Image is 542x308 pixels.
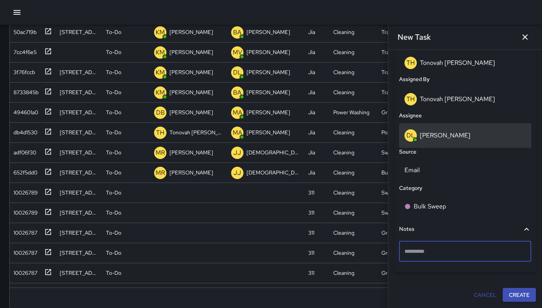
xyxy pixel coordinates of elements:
[308,229,314,237] div: 311
[106,28,121,36] p: To-Do
[308,88,315,96] div: Jia
[333,149,354,156] div: Cleaning
[10,45,37,56] div: 7cc4f6e5
[233,68,242,77] p: DL
[233,148,241,157] p: JJ
[60,209,98,217] div: 125 10th Street
[308,149,315,156] div: Jia
[169,129,223,136] p: Tonovah [PERSON_NAME]
[60,229,98,237] div: 1 Rausch Street
[247,129,290,136] p: [PERSON_NAME]
[333,269,354,277] div: Cleaning
[233,128,242,137] p: MA
[10,286,37,297] div: 10026786
[10,266,37,277] div: 10026787
[169,48,213,56] p: [PERSON_NAME]
[156,48,165,57] p: KM
[247,48,290,56] p: [PERSON_NAME]
[60,88,98,96] div: 1066 Howard Street
[381,209,398,217] div: Sweep
[10,25,37,36] div: 50ac719b
[233,48,242,57] p: MV
[333,88,354,96] div: Cleaning
[10,105,38,116] div: 494601a0
[308,28,315,36] div: Jia
[247,88,290,96] p: [PERSON_NAME]
[233,28,242,37] p: BA
[308,108,315,116] div: Jia
[308,209,314,217] div: 311
[333,28,354,36] div: Cleaning
[247,108,290,116] p: [PERSON_NAME]
[247,169,300,176] p: [DEMOGRAPHIC_DATA] Jamaica
[156,108,165,117] p: DB
[308,249,314,257] div: 311
[169,28,213,36] p: [PERSON_NAME]
[10,206,38,217] div: 10026789
[106,88,121,96] p: To-Do
[381,28,422,36] div: Trash Bag Pickup
[106,48,121,56] p: To-Do
[381,48,422,56] div: Trash Bag Pickup
[381,129,414,136] div: Pole Cleaning
[247,68,290,76] p: [PERSON_NAME]
[156,148,165,157] p: MR
[308,68,315,76] div: Jia
[308,189,314,196] div: 311
[106,108,121,116] p: To-Do
[233,88,242,97] p: BA
[381,189,398,196] div: Sweep
[10,65,35,76] div: 3f76fccb
[60,68,98,76] div: 95 Washburn Street
[10,226,37,237] div: 10026787
[308,269,314,277] div: 311
[156,28,165,37] p: KM
[106,269,121,277] p: To-Do
[381,149,398,156] div: Sweep
[169,108,213,116] p: [PERSON_NAME]
[156,68,165,77] p: KM
[381,169,392,176] div: Bulk
[106,129,121,136] p: To-Do
[381,108,422,116] div: Grime / Stain - Spot Wash
[106,68,121,76] p: To-Do
[10,125,37,136] div: db4d1530
[60,189,98,196] div: 47 Columbia Square Street
[247,149,300,156] p: [DEMOGRAPHIC_DATA] Jamaica
[60,249,98,257] div: 1 Rausch Street
[60,169,98,176] div: 633 Minna Street
[308,48,315,56] div: Jia
[156,128,164,137] p: TH
[60,129,98,136] div: 599 8th Street
[247,28,290,36] p: [PERSON_NAME]
[381,68,422,76] div: Trash Bag Pickup
[106,249,121,257] p: To-Do
[381,88,422,96] div: Trash Bag Pickup
[381,249,398,257] div: Graffiti
[106,229,121,237] p: To-Do
[106,189,121,196] p: To-Do
[60,149,98,156] div: 756 Natoma Street
[10,146,36,156] div: adf06f30
[10,85,39,96] div: 8733845b
[60,269,98,277] div: 10 Langton Street
[308,129,315,136] div: Jia
[333,209,354,217] div: Cleaning
[333,249,354,257] div: Cleaning
[169,68,213,76] p: [PERSON_NAME]
[169,88,213,96] p: [PERSON_NAME]
[233,108,242,117] p: MA
[10,166,37,176] div: 652f5dd0
[333,189,354,196] div: Cleaning
[233,168,241,178] p: JJ
[106,149,121,156] p: To-Do
[169,149,213,156] p: [PERSON_NAME]
[10,246,37,257] div: 10026787
[169,169,213,176] p: [PERSON_NAME]
[381,269,398,277] div: Graffiti
[333,169,354,176] div: Cleaning
[333,129,354,136] div: Cleaning
[106,169,121,176] p: To-Do
[333,68,354,76] div: Cleaning
[60,28,98,36] div: 550 Minna Street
